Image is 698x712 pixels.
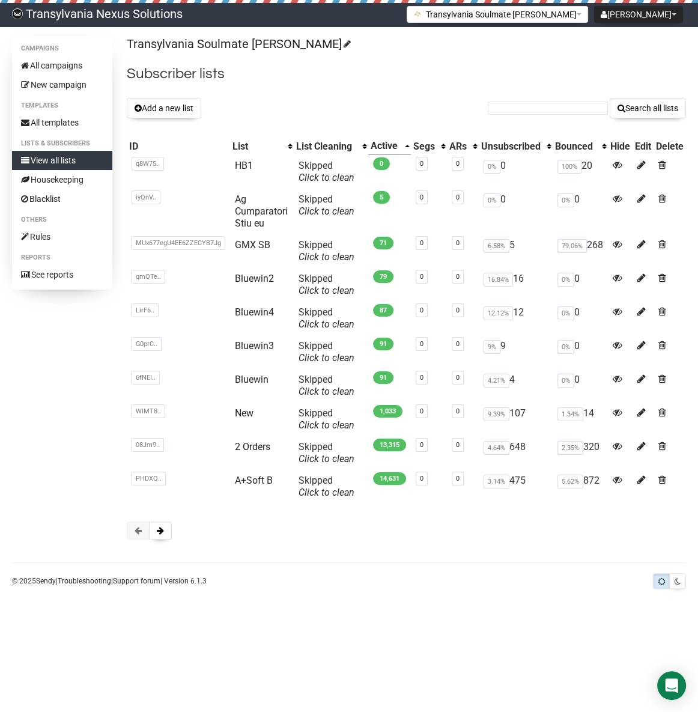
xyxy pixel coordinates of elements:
td: 14 [553,403,608,436]
a: Ag Cumparatori Stiu eu [235,193,288,229]
span: Skipped [299,407,354,431]
div: Open Intercom Messenger [657,671,686,700]
span: Skipped [299,306,354,330]
a: Click to clean [299,172,354,183]
p: © 2025 | | | Version 6.1.3 [12,574,207,588]
a: Click to clean [299,251,354,263]
span: WlMT8.. [132,404,165,418]
a: 0 [456,374,460,382]
span: 4.64% [484,441,509,455]
th: ID: No sort applied, sorting is disabled [127,138,230,155]
span: 0% [484,160,500,174]
span: Skipped [299,475,354,498]
li: Campaigns [12,41,112,56]
a: Housekeeping [12,170,112,189]
span: 0% [557,193,574,207]
a: A+Soft B [235,475,273,486]
a: 0 [456,306,460,314]
a: Click to clean [299,352,354,364]
span: Skipped [299,340,354,364]
span: 0 [373,157,390,170]
a: 0 [420,273,423,281]
a: 0 [420,193,423,201]
td: 475 [479,470,553,504]
a: 0 [420,306,423,314]
a: 0 [420,340,423,348]
a: Click to clean [299,419,354,431]
th: Bounced: No sort applied, activate to apply an ascending sort [553,138,608,155]
th: Hide: No sort applied, sorting is disabled [608,138,633,155]
span: 87 [373,304,393,317]
span: 1,033 [373,405,402,418]
span: 71 [373,237,393,249]
td: 4 [479,369,553,403]
span: qmQTe.. [132,270,165,284]
a: Click to clean [299,386,354,397]
span: 0% [557,374,574,388]
td: 0 [553,302,608,335]
th: Active: Ascending sort applied, activate to apply a descending sort [368,138,411,155]
span: 3.14% [484,475,509,488]
span: PHDXQ.. [132,472,166,485]
th: ARs: No sort applied, activate to apply an ascending sort [447,138,479,155]
span: 2.35% [557,441,583,455]
div: Segs [413,141,435,153]
a: Click to clean [299,285,354,296]
span: 16.84% [484,273,513,287]
a: Troubleshooting [58,577,111,585]
li: Templates [12,99,112,113]
a: Rules [12,227,112,246]
span: 12.12% [484,306,513,320]
td: 872 [553,470,608,504]
td: 12 [479,302,553,335]
a: All templates [12,113,112,132]
a: Click to clean [299,453,354,464]
a: View all lists [12,151,112,170]
div: Edit [635,141,651,153]
span: 100% [557,160,581,174]
span: 0% [557,273,574,287]
span: Skipped [299,193,354,217]
div: Hide [610,141,630,153]
span: 08Jm9.. [132,438,164,452]
a: Bluewin4 [235,306,274,318]
div: Active [371,140,399,152]
a: 2 Orders [235,441,270,452]
a: 0 [456,239,460,247]
th: List: No sort applied, activate to apply an ascending sort [230,138,294,155]
a: HB1 [235,160,253,171]
span: 0% [557,340,574,354]
span: 6fNEI.. [132,371,160,385]
button: [PERSON_NAME] [594,6,683,23]
a: New [235,407,253,419]
td: 0 [553,189,608,234]
td: 16 [479,268,553,302]
a: 0 [420,441,423,449]
span: Skipped [299,273,354,296]
button: Transylvania Soulmate [PERSON_NAME] [407,6,588,23]
span: 0% [557,306,574,320]
h2: Subscriber lists [127,63,686,85]
a: 0 [420,407,423,415]
a: Click to clean [299,318,354,330]
li: Lists & subscribers [12,136,112,151]
a: All campaigns [12,56,112,75]
td: 0 [553,268,608,302]
td: 9 [479,335,553,369]
img: 1.png [413,9,423,19]
span: 79 [373,270,393,283]
td: 5 [479,234,553,268]
td: 0 [553,369,608,403]
span: Skipped [299,374,354,397]
span: 91 [373,338,393,350]
span: 6.58% [484,239,509,253]
td: 320 [553,436,608,470]
a: Support forum [113,577,160,585]
span: 14,631 [373,472,406,485]
a: GMX SB [235,239,270,251]
th: Delete: No sort applied, sorting is disabled [654,138,686,155]
a: Click to clean [299,205,354,217]
td: 0 [479,189,553,234]
div: ID [129,141,228,153]
a: New campaign [12,75,112,94]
